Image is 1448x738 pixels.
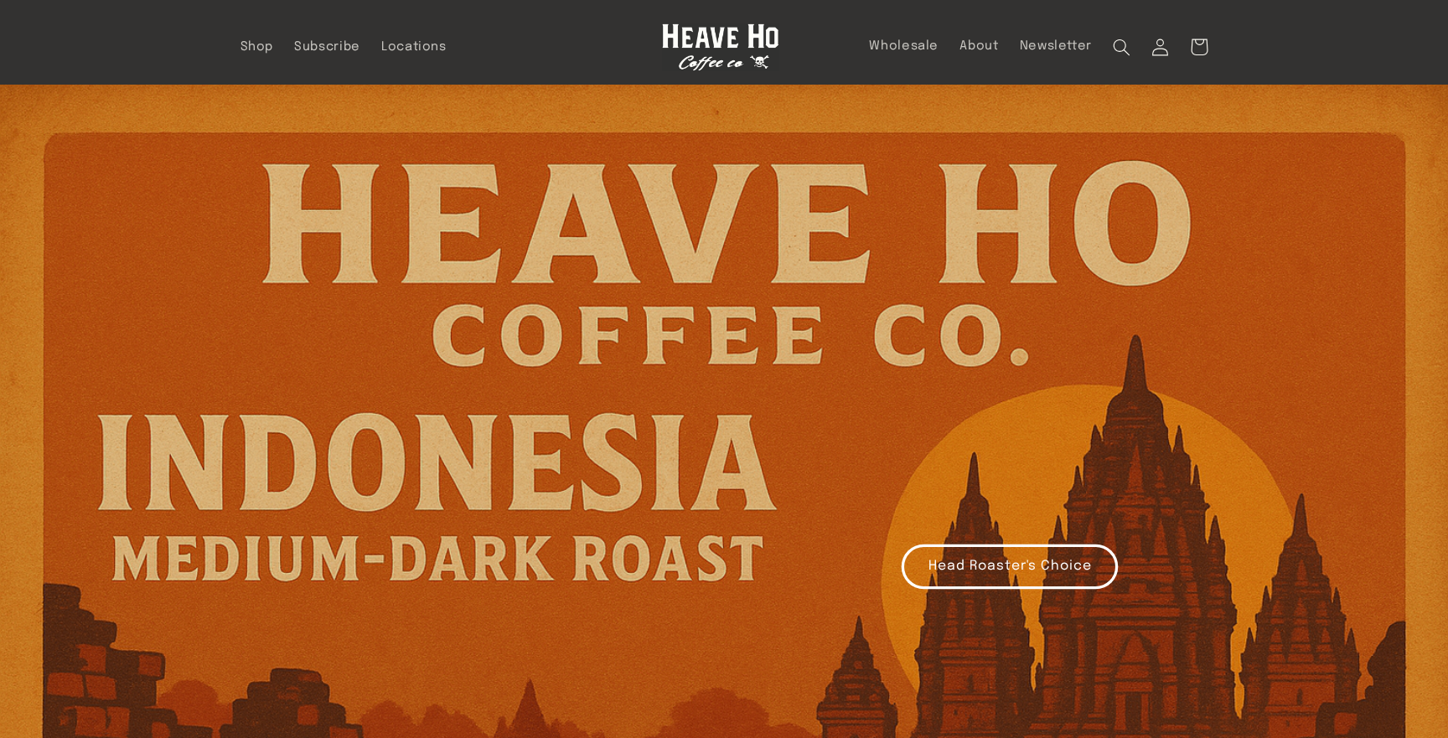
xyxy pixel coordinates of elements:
[230,28,284,65] a: Shop
[869,39,939,54] span: Wholesale
[284,28,371,65] a: Subscribe
[1103,28,1141,66] summary: Search
[294,39,360,55] span: Subscribe
[959,39,998,54] span: About
[370,28,457,65] a: Locations
[662,23,779,71] img: Heave Ho Coffee Co
[240,39,274,55] span: Shop
[902,544,1118,589] a: Head Roaster's Choice
[1020,39,1092,54] span: Newsletter
[381,39,447,55] span: Locations
[1009,28,1103,65] a: Newsletter
[949,28,1009,65] a: About
[859,28,949,65] a: Wholesale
